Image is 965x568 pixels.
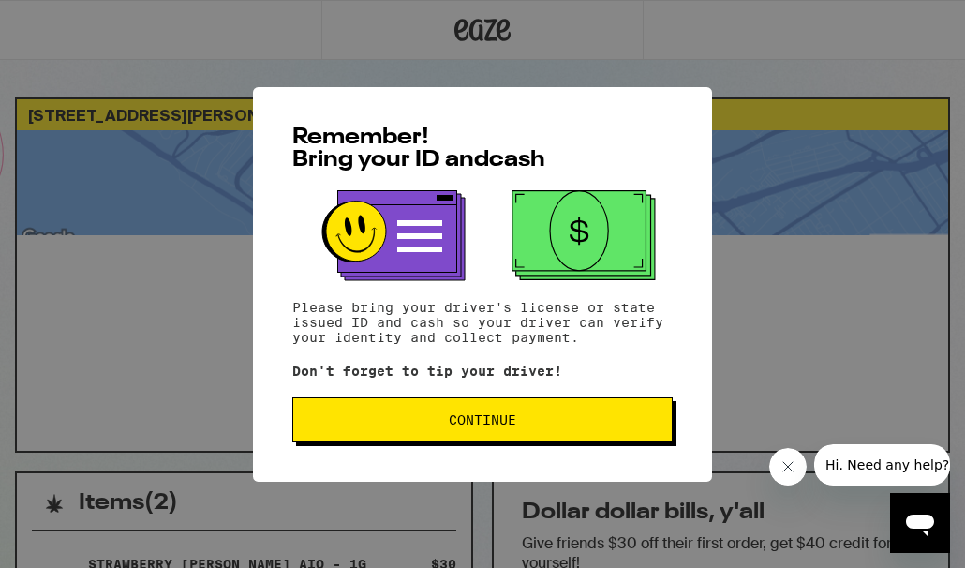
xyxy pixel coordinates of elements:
[292,397,673,442] button: Continue
[769,448,807,486] iframe: Close message
[292,127,545,172] span: Remember! Bring your ID and cash
[449,413,516,426] span: Continue
[292,364,673,379] p: Don't forget to tip your driver!
[292,300,673,345] p: Please bring your driver's license or state issued ID and cash so your driver can verify your ide...
[814,444,950,486] iframe: Message from company
[890,493,950,553] iframe: Button to launch messaging window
